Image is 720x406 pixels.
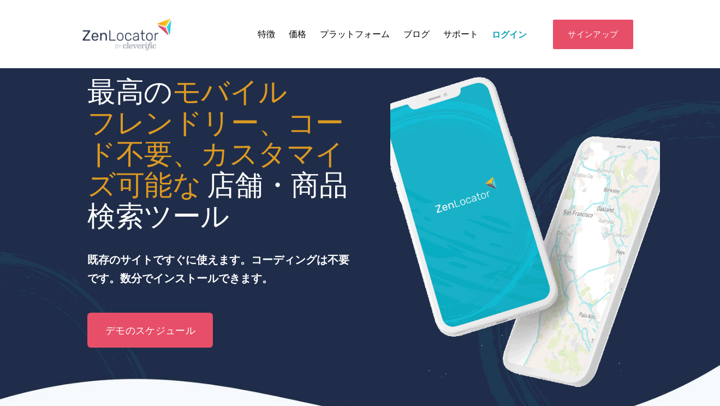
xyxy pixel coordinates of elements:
font: 既存のサイトですぐに使えます。コーディングは不要です。数分でインストールできます。 [87,252,349,285]
img: ゼンロケーター [82,18,172,51]
a: ログイン [492,26,527,42]
a: ブログ [403,26,430,42]
font: 店舗・商品検索ツール [87,168,347,233]
font: フレンドリー、コード不要、カスタマイズ可能な [87,106,343,202]
font: 価格 [289,28,306,39]
a: デモのスケジュール [87,313,213,348]
img: ZenLocator スマートフォンのモックアップ GIF [390,76,660,388]
font: 特徴 [258,28,275,39]
a: サポート [443,26,478,42]
font: デモのスケジュール [105,324,195,336]
font: ブログ [403,28,430,39]
a: 価格 [289,26,306,42]
font: サインアップ [568,28,618,39]
a: 特徴 [258,26,275,42]
font: 最高の [87,75,172,109]
a: プラットフォーム [320,26,390,42]
font: プラットフォーム [320,28,390,39]
a: サインアップ [553,20,633,49]
font: モバイル [172,75,287,109]
font: ログイン [492,28,527,40]
font: サポート [443,28,478,39]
